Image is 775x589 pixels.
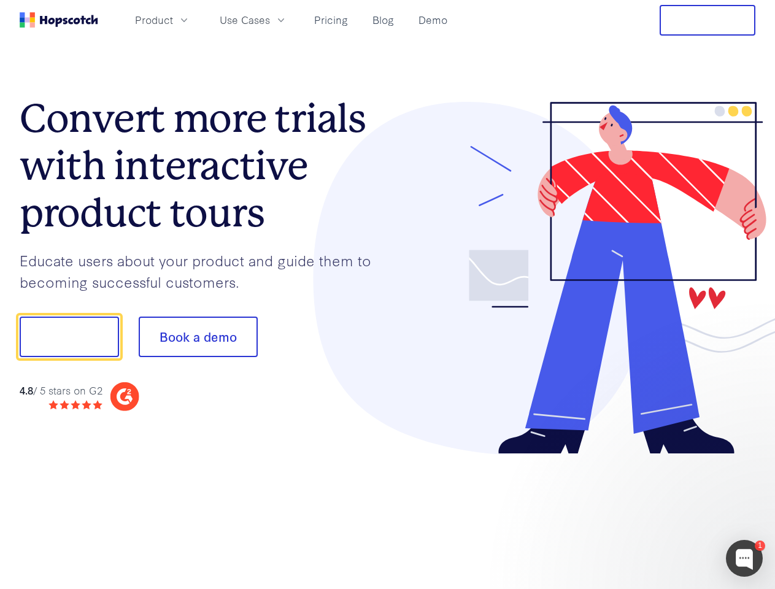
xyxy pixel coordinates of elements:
p: Educate users about your product and guide them to becoming successful customers. [20,250,388,292]
a: Pricing [309,10,353,30]
div: / 5 stars on G2 [20,383,102,398]
a: Demo [414,10,452,30]
a: Blog [368,10,399,30]
span: Use Cases [220,12,270,28]
div: 1 [755,541,765,551]
button: Product [128,10,198,30]
h1: Convert more trials with interactive product tours [20,95,388,236]
button: Book a demo [139,317,258,357]
strong: 4.8 [20,383,33,397]
button: Free Trial [660,5,755,36]
button: Show me! [20,317,119,357]
a: Home [20,12,98,28]
button: Use Cases [212,10,295,30]
span: Product [135,12,173,28]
